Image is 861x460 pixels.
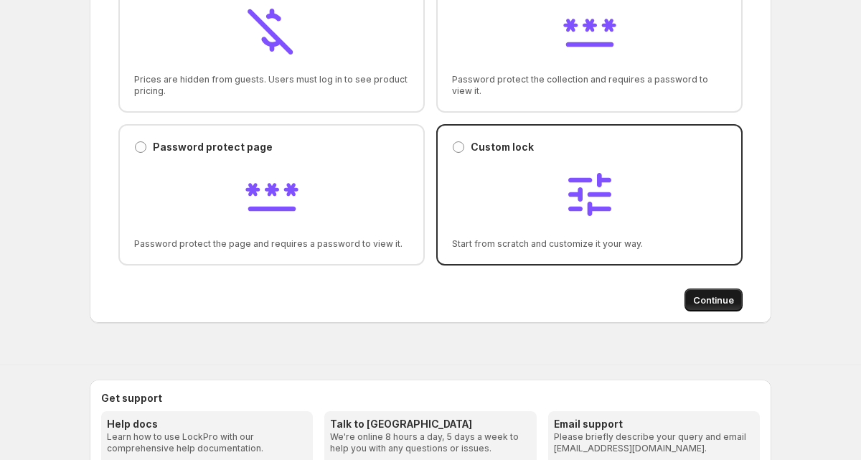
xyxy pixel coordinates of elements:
span: Prices are hidden from guests. Users must log in to see product pricing. [134,74,409,97]
p: Custom lock [471,140,534,154]
button: Continue [684,288,743,311]
span: Password protect the collection and requires a password to view it. [452,74,727,97]
h3: Email support [554,417,754,431]
p: Learn how to use LockPro with our comprehensive help documentation. [107,431,307,454]
span: Start from scratch and customize it your way. [452,238,727,250]
img: Password protect page [243,166,301,223]
h3: Talk to [GEOGRAPHIC_DATA] [330,417,530,431]
p: We're online 8 hours a day, 5 days a week to help you with any questions or issues. [330,431,530,454]
img: Password protect collection [561,1,618,59]
span: Continue [693,293,734,307]
span: Password protect the page and requires a password to view it. [134,238,409,250]
p: Password protect page [153,140,273,154]
img: Hide prices from guests [243,1,301,59]
p: Please briefly describe your query and email [EMAIL_ADDRESS][DOMAIN_NAME]. [554,431,754,454]
h3: Help docs [107,417,307,431]
img: Custom lock [561,166,618,223]
h2: Get support [101,391,760,405]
